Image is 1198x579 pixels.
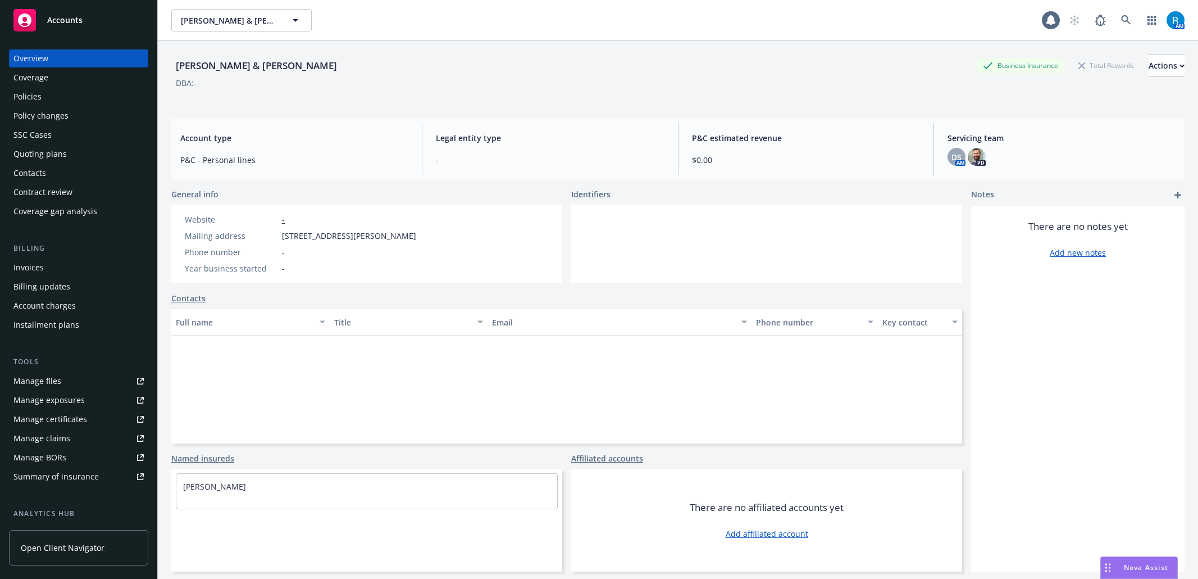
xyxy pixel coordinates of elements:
[9,468,148,486] a: Summary of insurance
[9,297,148,315] a: Account charges
[878,309,962,336] button: Key contact
[13,107,69,125] div: Policy changes
[436,154,664,166] span: -
[9,429,148,447] a: Manage claims
[488,309,751,336] button: Email
[13,278,70,296] div: Billing updates
[13,410,87,428] div: Manage certificates
[185,263,277,274] div: Year business started
[171,453,234,464] a: Named insureds
[282,214,285,225] a: -
[180,154,408,166] span: P&C - Personal lines
[13,297,76,315] div: Account charges
[13,202,97,220] div: Coverage gap analysis
[1141,9,1163,31] a: Switch app
[692,132,920,144] span: P&C estimated revenue
[1101,557,1115,578] div: Drag to move
[185,246,277,258] div: Phone number
[9,391,148,409] a: Manage exposures
[176,77,197,89] div: DBA: -
[690,501,844,514] span: There are no affiliated accounts yet
[1050,247,1106,259] a: Add new notes
[9,126,148,144] a: SSC Cases
[1063,9,1086,31] a: Start snowing
[330,309,488,336] button: Title
[13,391,85,409] div: Manage exposures
[692,154,920,166] span: $0.00
[9,145,148,163] a: Quoting plans
[1124,563,1168,572] span: Nova Assist
[9,49,148,67] a: Overview
[9,410,148,428] a: Manage certificates
[1028,220,1128,233] span: There are no notes yet
[9,316,148,334] a: Installment plans
[13,316,79,334] div: Installment plans
[9,259,148,277] a: Invoices
[1149,55,1185,77] button: Actions
[334,316,471,328] div: Title
[13,69,48,87] div: Coverage
[171,9,312,31] button: [PERSON_NAME] & [PERSON_NAME]
[968,148,986,166] img: photo
[282,246,285,258] span: -
[13,88,42,106] div: Policies
[1100,557,1178,579] button: Nova Assist
[1167,11,1185,29] img: photo
[977,58,1064,73] div: Business Insurance
[571,188,611,200] span: Identifiers
[282,230,416,242] span: [STREET_ADDRESS][PERSON_NAME]
[9,183,148,201] a: Contract review
[13,164,46,182] div: Contacts
[756,316,861,328] div: Phone number
[9,4,148,36] a: Accounts
[13,429,70,447] div: Manage claims
[282,263,285,274] span: -
[9,88,148,106] a: Policies
[47,16,83,25] span: Accounts
[1149,55,1185,76] div: Actions
[13,49,48,67] div: Overview
[882,316,945,328] div: Key contact
[180,132,408,144] span: Account type
[948,132,1176,144] span: Servicing team
[171,309,330,336] button: Full name
[9,372,148,390] a: Manage files
[9,107,148,125] a: Policy changes
[1089,9,1112,31] a: Report a Bug
[9,69,148,87] a: Coverage
[1115,9,1137,31] a: Search
[9,202,148,220] a: Coverage gap analysis
[183,481,246,492] a: [PERSON_NAME]
[436,132,664,144] span: Legal entity type
[1171,188,1185,202] a: add
[726,528,808,540] a: Add affiliated account
[951,151,962,163] span: DS
[176,316,313,328] div: Full name
[13,145,67,163] div: Quoting plans
[185,230,277,242] div: Mailing address
[181,15,278,26] span: [PERSON_NAME] & [PERSON_NAME]
[171,292,206,304] a: Contacts
[9,449,148,467] a: Manage BORs
[185,214,277,225] div: Website
[492,316,734,328] div: Email
[171,188,218,200] span: General info
[13,372,61,390] div: Manage files
[9,356,148,368] div: Tools
[9,243,148,254] div: Billing
[971,188,994,202] span: Notes
[9,278,148,296] a: Billing updates
[21,542,104,554] span: Open Client Navigator
[13,468,99,486] div: Summary of insurance
[13,183,72,201] div: Contract review
[171,58,341,73] div: [PERSON_NAME] & [PERSON_NAME]
[9,164,148,182] a: Contacts
[9,508,148,519] div: Analytics hub
[751,309,878,336] button: Phone number
[1073,58,1140,73] div: Total Rewards
[13,449,66,467] div: Manage BORs
[571,453,643,464] a: Affiliated accounts
[13,126,52,144] div: SSC Cases
[13,259,44,277] div: Invoices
